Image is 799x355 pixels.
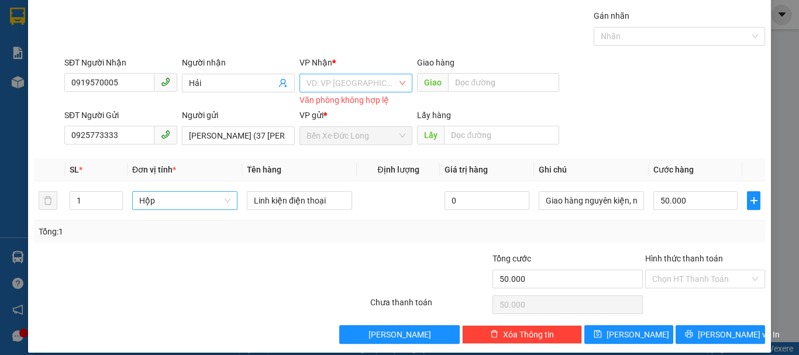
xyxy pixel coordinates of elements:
[6,87,135,103] li: In ngày: 15:13 15/08
[377,165,419,174] span: Định lượng
[368,328,431,341] span: [PERSON_NAME]
[748,196,760,205] span: plus
[503,328,554,341] span: Xóa Thông tin
[539,191,644,210] input: Ghi Chú
[306,127,405,144] span: Bến Xe Đức Long
[445,191,529,210] input: 0
[299,109,412,122] div: VP gửi
[594,330,602,339] span: save
[64,109,177,122] div: SĐT Người Gửi
[584,325,674,344] button: save[PERSON_NAME]
[417,73,448,92] span: Giao
[64,56,177,69] div: SĐT Người Nhận
[278,78,288,88] span: user-add
[676,325,765,344] button: printer[PERSON_NAME] và In
[448,73,559,92] input: Dọc đường
[653,165,694,174] span: Cước hàng
[182,109,295,122] div: Người gửi
[139,192,230,209] span: Hộp
[247,165,281,174] span: Tên hàng
[299,58,332,67] span: VP Nhận
[39,225,309,238] div: Tổng: 1
[417,111,451,120] span: Lấy hàng
[462,325,582,344] button: deleteXóa Thông tin
[70,165,79,174] span: SL
[161,77,170,87] span: phone
[685,330,693,339] span: printer
[444,126,559,144] input: Dọc đường
[445,165,488,174] span: Giá trị hàng
[182,56,295,69] div: Người nhận
[645,254,723,263] label: Hình thức thanh toán
[132,165,176,174] span: Đơn vị tính
[747,191,760,210] button: plus
[417,126,444,144] span: Lấy
[339,325,459,344] button: [PERSON_NAME]
[6,70,135,87] li: [PERSON_NAME]
[534,158,649,181] th: Ghi chú
[299,94,412,107] div: Văn phòng không hợp lệ
[490,330,498,339] span: delete
[417,58,454,67] span: Giao hàng
[161,130,170,139] span: phone
[607,328,669,341] span: [PERSON_NAME]
[698,328,780,341] span: [PERSON_NAME] và In
[369,296,491,316] div: Chưa thanh toán
[39,191,57,210] button: delete
[493,254,531,263] span: Tổng cước
[594,11,629,20] label: Gán nhãn
[247,191,352,210] input: VD: Bàn, Ghế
